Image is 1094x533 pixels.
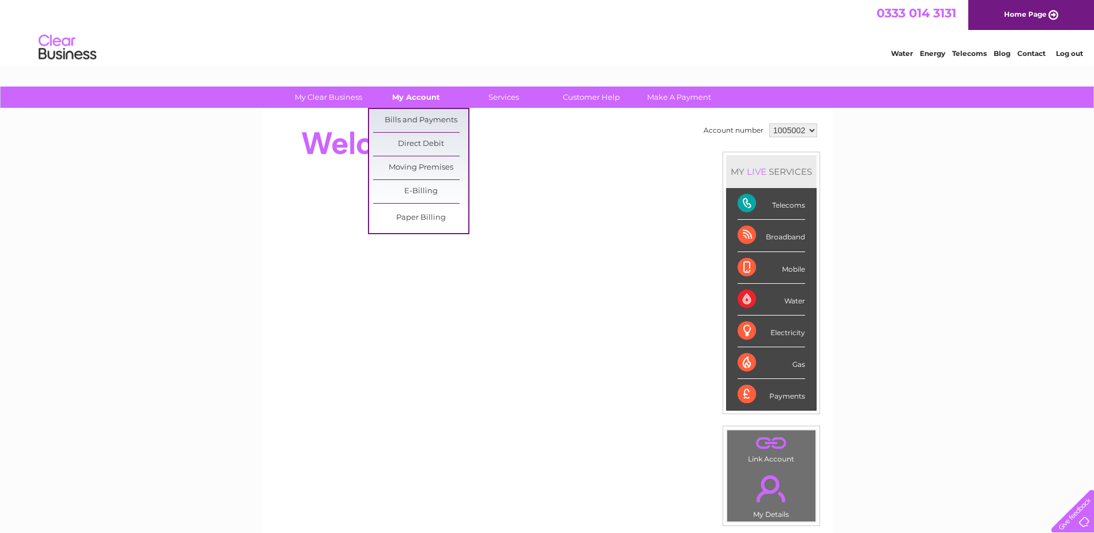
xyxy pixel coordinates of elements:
[544,87,639,108] a: Customer Help
[877,6,956,20] a: 0333 014 3131
[456,87,551,108] a: Services
[730,433,813,453] a: .
[373,180,468,203] a: E-Billing
[373,109,468,132] a: Bills and Payments
[1017,49,1046,58] a: Contact
[727,466,816,522] td: My Details
[701,121,766,140] td: Account number
[38,30,97,65] img: logo.png
[738,252,805,284] div: Mobile
[369,87,464,108] a: My Account
[727,430,816,466] td: Link Account
[275,6,820,56] div: Clear Business is a trading name of Verastar Limited (registered in [GEOGRAPHIC_DATA] No. 3667643...
[730,468,813,509] a: .
[1056,49,1083,58] a: Log out
[745,166,769,177] div: LIVE
[738,220,805,252] div: Broadband
[726,155,817,188] div: MY SERVICES
[952,49,987,58] a: Telecoms
[373,133,468,156] a: Direct Debit
[373,156,468,179] a: Moving Premises
[891,49,913,58] a: Water
[920,49,945,58] a: Energy
[994,49,1010,58] a: Blog
[738,284,805,316] div: Water
[738,379,805,410] div: Payments
[373,207,468,230] a: Paper Billing
[738,316,805,347] div: Electricity
[738,347,805,379] div: Gas
[281,87,376,108] a: My Clear Business
[738,188,805,220] div: Telecoms
[631,87,727,108] a: Make A Payment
